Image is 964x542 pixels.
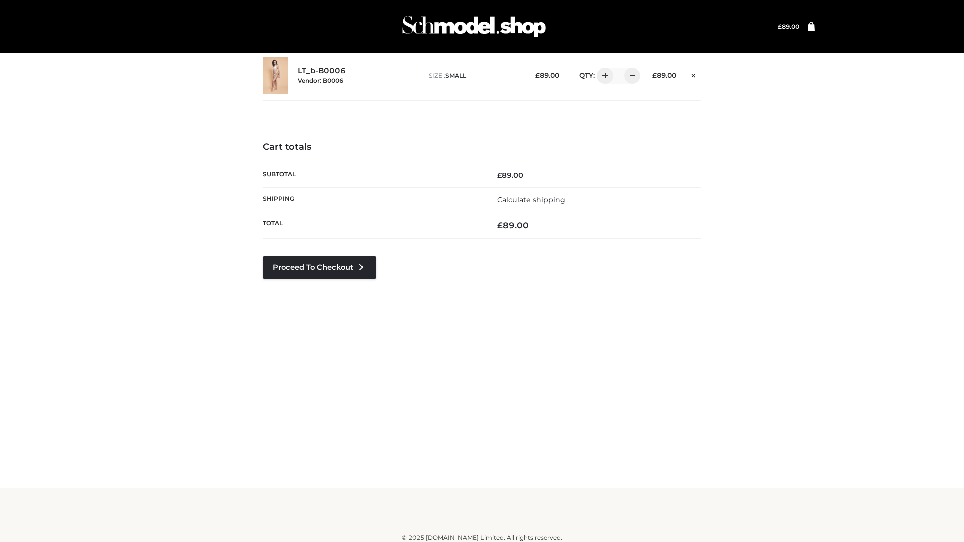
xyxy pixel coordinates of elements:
a: Proceed to Checkout [263,256,376,279]
th: Total [263,212,482,239]
bdi: 89.00 [652,71,676,79]
span: £ [778,23,782,30]
span: £ [497,171,502,180]
th: Subtotal [263,163,482,187]
bdi: 89.00 [497,220,529,230]
a: £89.00 [778,23,799,30]
div: QTY: [569,68,637,84]
span: £ [497,220,503,230]
img: LT_b-B0006 - SMALL [263,57,288,94]
a: LT_b-B0006 [298,66,346,76]
span: SMALL [445,72,466,79]
h4: Cart totals [263,142,701,153]
bdi: 89.00 [778,23,799,30]
a: Remove this item [686,68,701,81]
a: Calculate shipping [497,195,565,204]
th: Shipping [263,187,482,212]
img: Schmodel Admin 964 [399,7,549,46]
small: Vendor: B0006 [298,77,343,84]
span: £ [535,71,540,79]
p: size : [429,71,520,80]
span: £ [652,71,657,79]
bdi: 89.00 [535,71,559,79]
bdi: 89.00 [497,171,523,180]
